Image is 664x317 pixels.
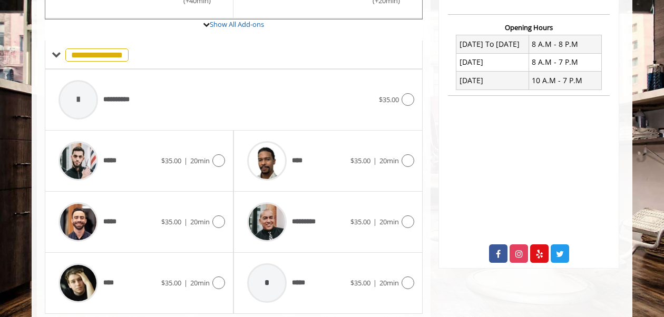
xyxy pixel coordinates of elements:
span: $35.00 [350,156,370,165]
span: | [373,278,377,288]
span: 20min [379,156,399,165]
h3: Opening Hours [448,24,610,31]
span: $35.00 [350,278,370,288]
td: [DATE] [456,72,529,90]
td: 8 A.M - 8 P.M [529,35,601,53]
a: Show All Add-ons [210,19,264,29]
td: [DATE] To [DATE] [456,35,529,53]
span: | [373,156,377,165]
span: 20min [190,217,210,226]
span: 20min [379,217,399,226]
span: $35.00 [161,217,181,226]
span: $35.00 [161,278,181,288]
span: | [184,278,188,288]
td: 8 A.M - 7 P.M [529,53,601,71]
span: 20min [190,156,210,165]
span: | [373,217,377,226]
span: $35.00 [350,217,370,226]
span: | [184,217,188,226]
span: 20min [379,278,399,288]
span: $35.00 [161,156,181,165]
span: 20min [190,278,210,288]
span: | [184,156,188,165]
span: $35.00 [379,95,399,104]
td: [DATE] [456,53,529,71]
td: 10 A.M - 7 P.M [529,72,601,90]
